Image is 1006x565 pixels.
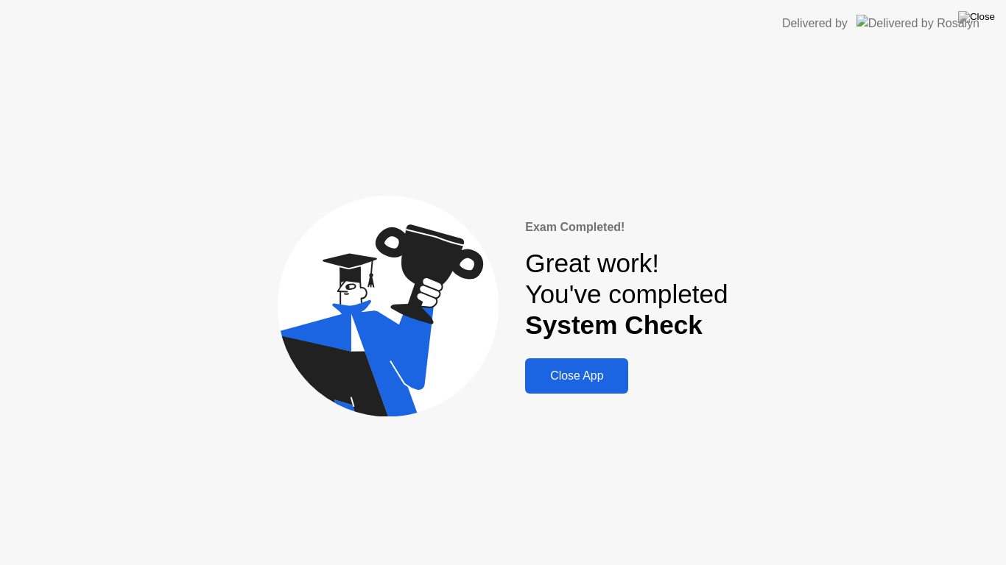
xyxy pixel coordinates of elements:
img: Close [958,11,995,23]
div: Great work! You've completed [525,248,728,341]
b: System Check [525,310,703,339]
button: Close App [525,358,628,394]
img: Delivered by Rosalyn [856,15,979,32]
div: Close App [530,369,624,383]
div: Exam Completed! [525,218,728,236]
div: Delivered by [782,15,848,32]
